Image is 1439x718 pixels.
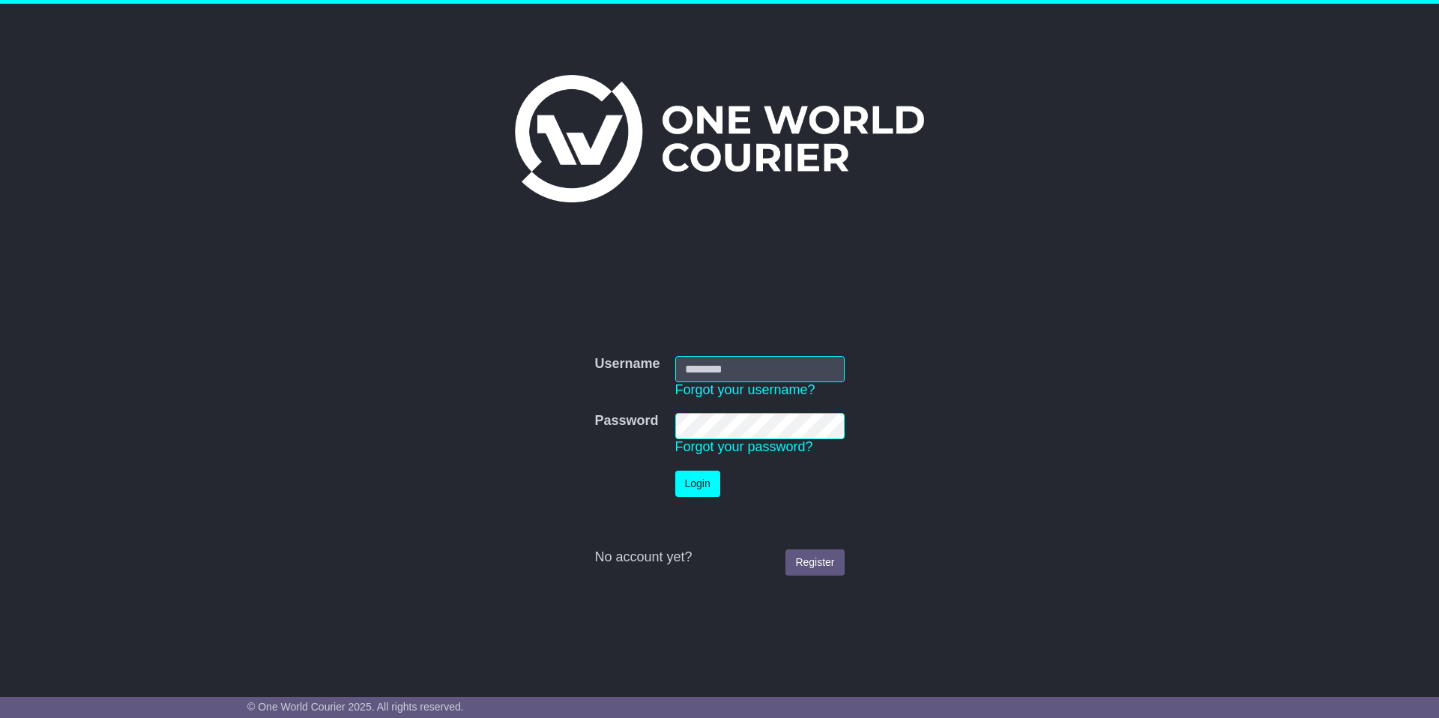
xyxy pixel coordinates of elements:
a: Forgot your username? [675,382,815,397]
label: Password [594,413,658,429]
a: Register [785,549,844,576]
img: One World [515,75,924,202]
label: Username [594,356,660,372]
div: No account yet? [594,549,844,566]
span: © One World Courier 2025. All rights reserved. [247,701,464,713]
a: Forgot your password? [675,439,813,454]
button: Login [675,471,720,497]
